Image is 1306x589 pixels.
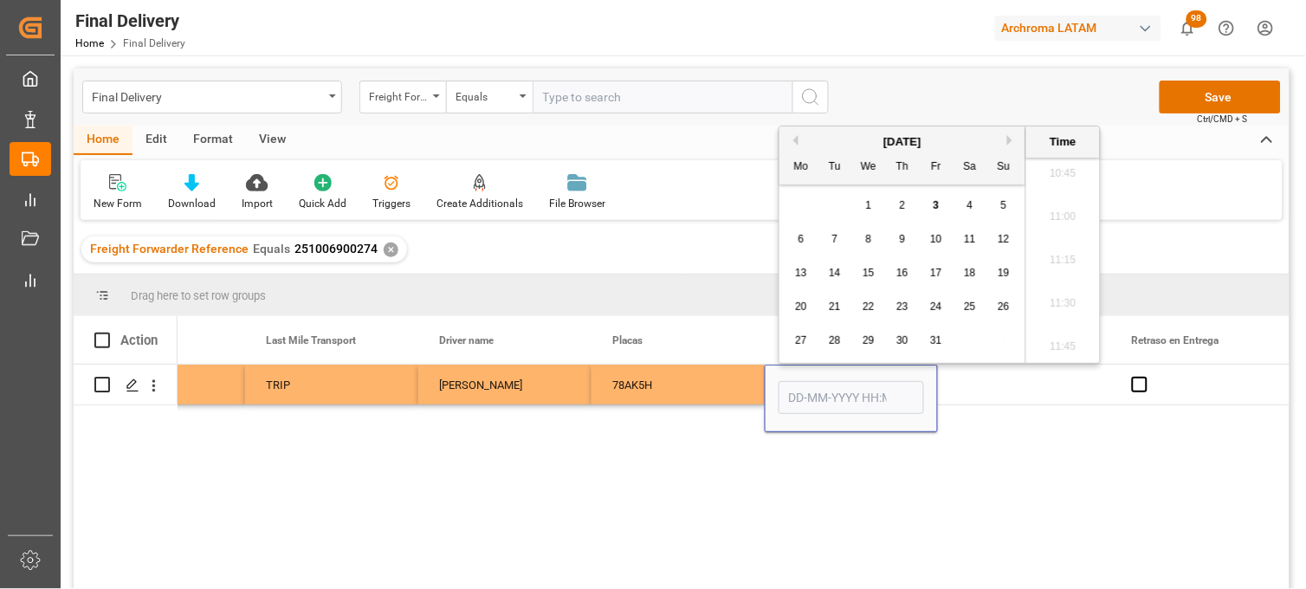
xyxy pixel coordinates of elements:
span: 18 [964,267,975,279]
span: 31 [930,334,941,346]
span: 15 [863,267,874,279]
div: Edit [133,126,180,155]
div: Choose Tuesday, October 7th, 2025 [824,229,846,250]
span: 10 [930,233,941,245]
span: 12 [998,233,1009,245]
input: Type to search [533,81,792,113]
span: Equals [253,242,290,256]
span: 7 [832,233,838,245]
div: Final Delivery [92,85,323,107]
div: [PERSON_NAME] [418,365,592,405]
div: ✕ [384,243,398,257]
div: Choose Saturday, October 25th, 2025 [960,296,981,318]
div: Create Additionals [436,196,523,211]
div: Choose Friday, October 10th, 2025 [926,229,947,250]
div: Choose Friday, October 17th, 2025 [926,262,947,284]
div: Fr [926,157,947,178]
div: Choose Sunday, October 19th, 2025 [993,262,1015,284]
div: Format [180,126,246,155]
span: Freight Forwarder Reference [90,242,249,256]
div: Th [892,157,914,178]
button: open menu [82,81,342,113]
div: Action [120,333,158,348]
button: Previous Month [788,135,798,146]
span: Last Mile Transport [266,334,356,346]
button: open menu [446,81,533,113]
div: TRIP [245,365,418,405]
div: Choose Friday, October 3rd, 2025 [926,195,947,217]
span: Retraso en Entrega [1132,334,1219,346]
span: 21 [829,301,840,313]
div: Choose Wednesday, October 15th, 2025 [858,262,880,284]
span: 27 [795,334,806,346]
span: 98 [1186,10,1207,28]
div: Choose Saturday, October 4th, 2025 [960,195,981,217]
span: 16 [896,267,908,279]
div: Choose Monday, October 20th, 2025 [791,296,812,318]
div: Archroma LATAM [995,16,1161,41]
span: 3 [934,199,940,211]
span: Driver name [439,334,494,346]
div: month 2025-10 [785,189,1021,358]
span: 17 [930,267,941,279]
span: 22 [863,301,874,313]
div: Download [168,196,216,211]
span: 251006900274 [294,242,378,256]
div: Choose Monday, October 6th, 2025 [791,229,812,250]
div: Mo [791,157,812,178]
span: 26 [998,301,1009,313]
div: [DATE] [779,133,1025,151]
span: 29 [863,334,874,346]
div: Choose Tuesday, October 28th, 2025 [824,330,846,352]
div: Time [1031,133,1096,151]
span: 20 [795,301,806,313]
div: 78AK5H [592,365,765,405]
span: 9 [900,233,906,245]
span: 13 [795,267,806,279]
div: Choose Thursday, October 30th, 2025 [892,330,914,352]
span: Ctrl/CMD + S [1198,113,1248,126]
div: Choose Sunday, October 26th, 2025 [993,296,1015,318]
div: Equals [456,85,514,105]
div: Quick Add [299,196,346,211]
div: Choose Sunday, October 5th, 2025 [993,195,1015,217]
button: Archroma LATAM [995,11,1168,44]
span: 2 [900,199,906,211]
span: 28 [829,334,840,346]
span: 23 [896,301,908,313]
span: 8 [866,233,872,245]
div: Final Delivery [75,8,185,34]
div: New Form [94,196,142,211]
span: 11 [964,233,975,245]
div: Choose Thursday, October 2nd, 2025 [892,195,914,217]
span: 4 [967,199,973,211]
div: Freight Forwarder Reference [369,85,428,105]
div: Choose Friday, October 31st, 2025 [926,330,947,352]
a: Home [75,37,104,49]
span: Placas [612,334,643,346]
div: Choose Wednesday, October 22nd, 2025 [858,296,880,318]
button: show 98 new notifications [1168,9,1207,48]
div: Choose Tuesday, October 14th, 2025 [824,262,846,284]
button: Help Center [1207,9,1246,48]
div: We [858,157,880,178]
div: Choose Wednesday, October 29th, 2025 [858,330,880,352]
div: Tu [824,157,846,178]
div: View [246,126,299,155]
div: Choose Saturday, October 18th, 2025 [960,262,981,284]
div: File Browser [549,196,605,211]
div: Choose Wednesday, October 1st, 2025 [858,195,880,217]
span: 24 [930,301,941,313]
span: 19 [998,267,1009,279]
button: Next Month [1007,135,1018,146]
div: Home [74,126,133,155]
div: Import [242,196,273,211]
span: Drag here to set row groups [131,289,266,302]
span: 1 [866,199,872,211]
div: Choose Sunday, October 12th, 2025 [993,229,1015,250]
span: 14 [829,267,840,279]
div: Choose Wednesday, October 8th, 2025 [858,229,880,250]
button: Save [1160,81,1281,113]
div: Triggers [372,196,411,211]
span: 5 [1001,199,1007,211]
